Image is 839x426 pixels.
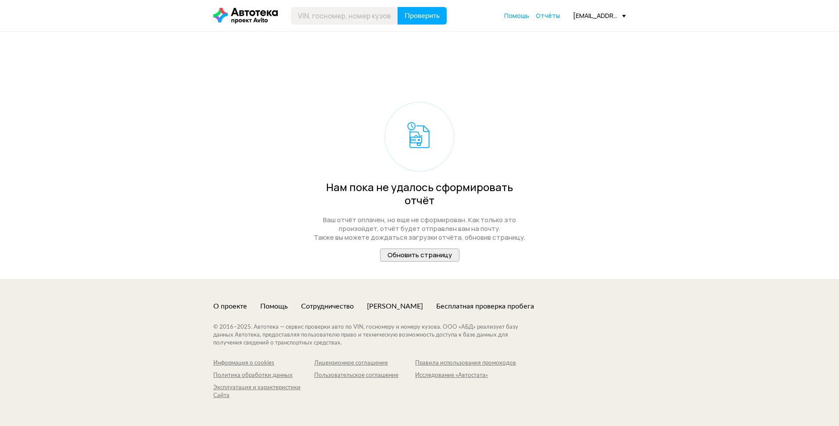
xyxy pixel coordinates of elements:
a: Пользовательское соглашение [314,372,415,380]
a: Правила использования промокодов [415,359,516,367]
a: Помощь [504,11,529,20]
a: Бесплатная проверка пробега [436,302,534,311]
input: VIN, госномер, номер кузова [291,7,398,25]
button: Проверить [398,7,447,25]
a: О проекте [213,302,247,311]
a: Информация о cookies [213,359,314,367]
a: [PERSON_NAME] [367,302,423,311]
a: Исследование «Автостата» [415,372,516,380]
div: Нам пока не удалось сформировать отчёт [312,181,527,207]
span: Обновить страницу [387,250,452,259]
a: Политика обработки данных [213,372,314,380]
button: Обновить страницу [380,248,459,262]
span: Проверить [405,12,440,19]
div: Ваш отчёт оплачен, но еще не сформирован. Как только это произойдет, отчёт будет отправлен вам на... [312,216,527,242]
a: Сотрудничество [301,302,354,311]
a: Отчёты [536,11,560,20]
a: Эксплуатация и характеристики Сайта [213,384,314,400]
div: [EMAIL_ADDRESS][DOMAIN_NAME] [573,11,626,20]
a: Помощь [260,302,288,311]
div: © 2016– 2025 . Автотека — сервис проверки авто по VIN, госномеру и номеру кузова. ООО «АБД» реали... [213,323,536,347]
a: Лицензионное соглашение [314,359,415,367]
